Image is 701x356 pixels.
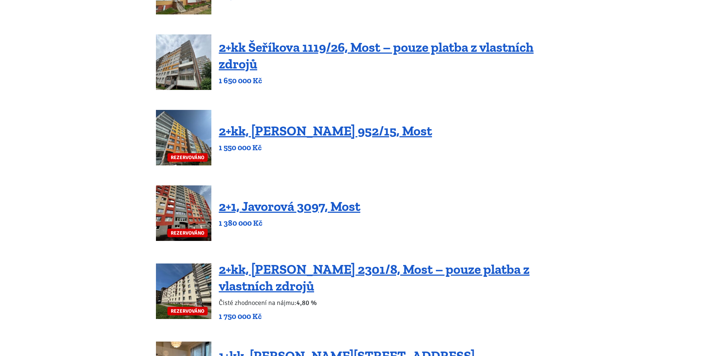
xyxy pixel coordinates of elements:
a: 2+kk, [PERSON_NAME] 2301/8, Most – pouze platba z vlastních zdrojů [219,261,530,294]
a: REZERVOVÁNO [156,263,211,319]
span: REZERVOVÁNO [167,229,208,237]
p: 1 650 000 Kč [219,75,545,86]
span: REZERVOVÁNO [167,153,208,162]
p: 1 550 000 Kč [219,142,432,153]
span: REZERVOVÁNO [167,307,208,315]
a: 2+kk Šeříkova 1119/26, Most – pouze platba z vlastních zdrojů [219,39,534,72]
a: 2+kk, [PERSON_NAME] 952/15, Most [219,123,432,139]
p: 1 380 000 Kč [219,218,360,228]
a: REZERVOVÁNO [156,110,211,165]
b: 4,80 % [296,299,317,307]
a: REZERVOVÁNO [156,185,211,241]
a: 2+1, Javorová 3097, Most [219,198,360,214]
p: Čisté zhodnocení na nájmu: [219,298,545,308]
p: 1 750 000 Kč [219,311,545,322]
